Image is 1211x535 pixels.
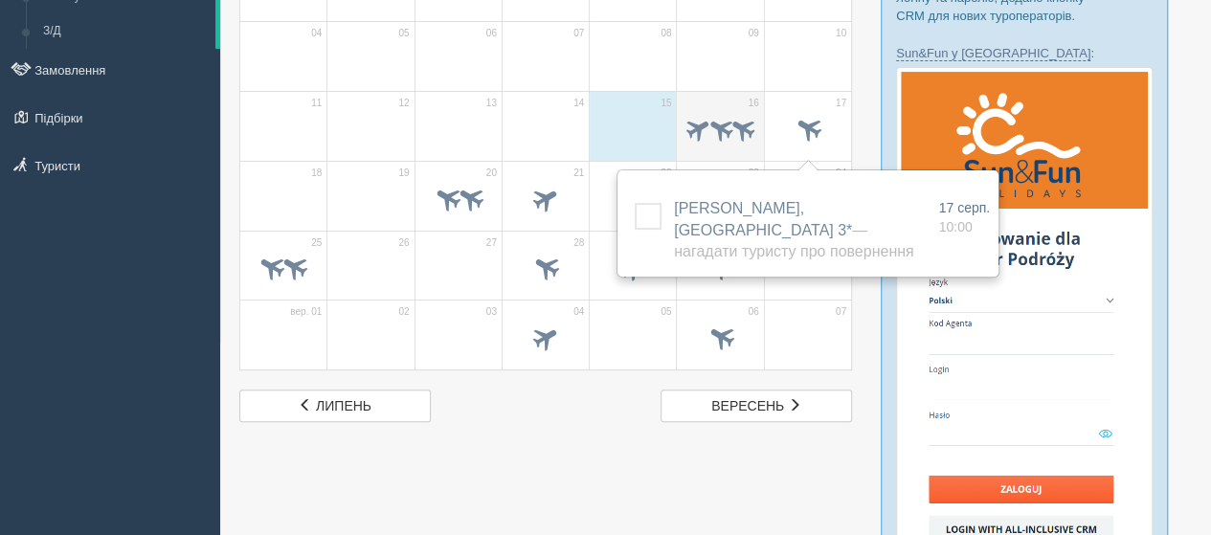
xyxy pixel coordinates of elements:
[661,27,671,40] span: 08
[836,27,846,40] span: 10
[938,198,990,236] a: 17 серп. 10:00
[573,27,584,40] span: 07
[486,236,497,250] span: 27
[836,167,846,180] span: 24
[749,97,759,110] span: 16
[938,219,972,234] span: 10:00
[749,167,759,180] span: 23
[573,305,584,319] span: 04
[674,200,913,260] span: [PERSON_NAME], [GEOGRAPHIC_DATA] 3*
[398,27,409,40] span: 05
[239,390,431,422] a: липень
[711,398,784,413] span: вересень
[836,305,846,319] span: 07
[316,398,371,413] span: липень
[398,97,409,110] span: 12
[896,46,1090,61] a: Sun&Fun у [GEOGRAPHIC_DATA]
[398,167,409,180] span: 19
[311,97,322,110] span: 11
[398,236,409,250] span: 26
[290,305,322,319] span: вер. 01
[398,305,409,319] span: 02
[938,200,990,215] span: 17 серп.
[486,27,497,40] span: 06
[311,27,322,40] span: 04
[34,14,215,49] a: З/Д
[661,97,671,110] span: 15
[573,236,584,250] span: 28
[486,97,497,110] span: 13
[896,44,1153,62] p: :
[749,305,759,319] span: 06
[749,27,759,40] span: 09
[573,167,584,180] span: 21
[661,390,852,422] a: вересень
[486,167,497,180] span: 20
[661,167,671,180] span: 22
[674,200,913,260] a: [PERSON_NAME], [GEOGRAPHIC_DATA] 3*— Нагадати туристу про повернення
[486,305,497,319] span: 03
[661,305,671,319] span: 05
[573,97,584,110] span: 14
[311,167,322,180] span: 18
[311,236,322,250] span: 25
[836,97,846,110] span: 17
